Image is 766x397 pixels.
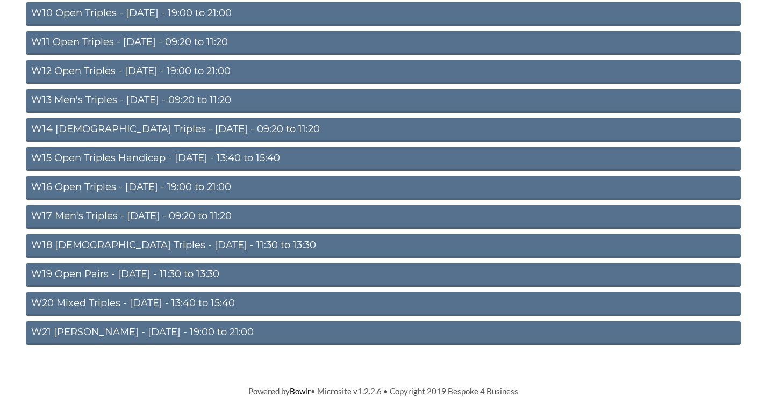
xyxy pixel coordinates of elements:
a: W15 Open Triples Handicap - [DATE] - 13:40 to 15:40 [26,147,741,171]
span: Powered by • Microsite v1.2.2.6 • Copyright 2019 Bespoke 4 Business [248,386,518,396]
a: W17 Men's Triples - [DATE] - 09:20 to 11:20 [26,205,741,229]
a: W13 Men's Triples - [DATE] - 09:20 to 11:20 [26,89,741,113]
a: W16 Open Triples - [DATE] - 19:00 to 21:00 [26,176,741,200]
a: W21 [PERSON_NAME] - [DATE] - 19:00 to 21:00 [26,321,741,345]
a: W20 Mixed Triples - [DATE] - 13:40 to 15:40 [26,292,741,316]
a: W14 [DEMOGRAPHIC_DATA] Triples - [DATE] - 09:20 to 11:20 [26,118,741,142]
a: Bowlr [290,386,311,396]
a: W12 Open Triples - [DATE] - 19:00 to 21:00 [26,60,741,84]
a: W18 [DEMOGRAPHIC_DATA] Triples - [DATE] - 11:30 to 13:30 [26,234,741,258]
a: W11 Open Triples - [DATE] - 09:20 to 11:20 [26,31,741,55]
a: W19 Open Pairs - [DATE] - 11:30 to 13:30 [26,263,741,287]
a: W10 Open Triples - [DATE] - 19:00 to 21:00 [26,2,741,26]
